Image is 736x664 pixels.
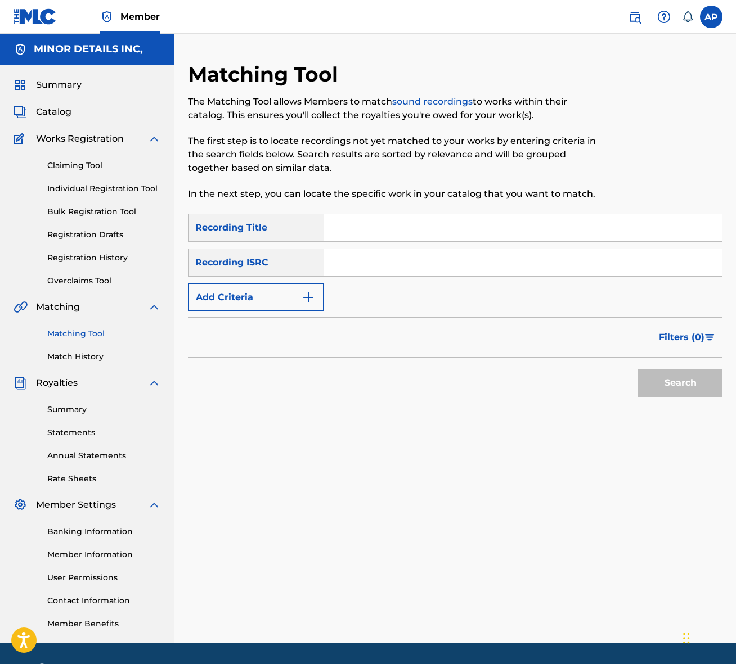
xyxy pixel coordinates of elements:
a: Rate Sheets [47,473,161,485]
a: Claiming Tool [47,160,161,171]
img: expand [147,498,161,512]
img: Summary [14,78,27,92]
a: sound recordings [392,96,473,107]
img: Accounts [14,43,27,56]
h2: Matching Tool [188,62,344,87]
img: 9d2ae6d4665cec9f34b9.svg [302,291,315,304]
span: Member Settings [36,498,116,512]
img: expand [147,376,161,390]
button: Filters (0) [652,323,722,351]
a: Bulk Registration Tool [47,206,161,218]
a: User Permissions [47,572,161,584]
p: The Matching Tool allows Members to match to works within their catalog. This ensures you'll coll... [188,95,600,122]
span: Catalog [36,105,71,119]
span: Member [120,10,160,23]
a: Registration Drafts [47,229,161,241]
h5: MINOR DETAILS INC, [34,43,143,56]
a: Matching Tool [47,328,161,340]
img: Royalties [14,376,27,390]
iframe: Chat Widget [680,610,736,664]
a: Registration History [47,252,161,264]
img: help [657,10,671,24]
img: filter [705,334,715,341]
a: Annual Statements [47,450,161,462]
a: Member Information [47,549,161,561]
a: SummarySummary [14,78,82,92]
span: Filters ( 0 ) [659,331,704,344]
p: In the next step, you can locate the specific work in your catalog that you want to match. [188,187,600,201]
div: User Menu [700,6,722,28]
img: Catalog [14,105,27,119]
img: Member Settings [14,498,27,512]
a: CatalogCatalog [14,105,71,119]
a: Public Search [623,6,646,28]
form: Search Form [188,214,722,403]
div: Help [653,6,675,28]
a: Overclaims Tool [47,275,161,287]
a: Statements [47,427,161,439]
img: expand [147,300,161,314]
a: Banking Information [47,526,161,537]
img: Top Rightsholder [100,10,114,24]
span: Matching [36,300,80,314]
p: The first step is to locate recordings not yet matched to your works by entering criteria in the ... [188,134,600,175]
span: Summary [36,78,82,92]
img: Matching [14,300,28,314]
img: search [628,10,641,24]
div: Drag [683,621,690,655]
img: Works Registration [14,132,28,146]
span: Works Registration [36,132,124,146]
a: Summary [47,404,161,415]
img: expand [147,132,161,146]
img: MLC Logo [14,8,57,25]
a: Contact Information [47,595,161,607]
a: Match History [47,351,161,363]
a: Member Benefits [47,618,161,630]
span: Royalties [36,376,78,390]
div: Notifications [682,11,693,22]
iframe: Resource Center [704,458,736,549]
button: Add Criteria [188,283,324,311]
a: Individual Registration Tool [47,183,161,195]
